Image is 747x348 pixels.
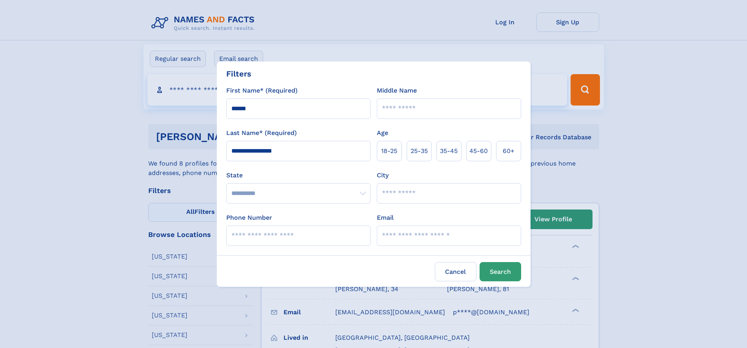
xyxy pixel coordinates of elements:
label: Last Name* (Required) [226,128,297,138]
label: Cancel [435,262,476,281]
span: 35‑45 [440,146,458,156]
span: 45‑60 [469,146,488,156]
label: City [377,171,389,180]
span: 60+ [503,146,514,156]
span: 18‑25 [381,146,397,156]
span: 25‑35 [411,146,428,156]
label: Phone Number [226,213,272,222]
button: Search [480,262,521,281]
label: First Name* (Required) [226,86,298,95]
div: Filters [226,68,251,80]
label: Middle Name [377,86,417,95]
label: Email [377,213,394,222]
label: Age [377,128,388,138]
label: State [226,171,371,180]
